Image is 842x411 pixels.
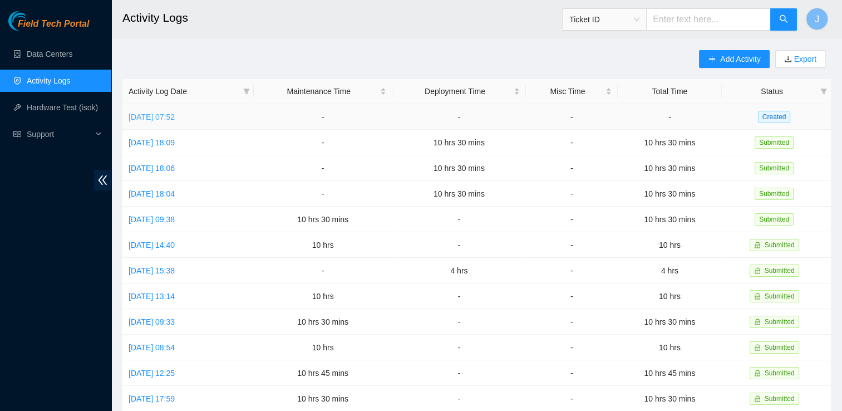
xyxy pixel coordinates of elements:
[129,394,175,403] a: [DATE] 17:59
[754,293,761,300] span: lock
[618,335,722,360] td: 10 hrs
[27,123,92,145] span: Support
[254,360,392,386] td: 10 hrs 45 mins
[392,155,526,181] td: 10 hrs 30 mins
[526,104,618,130] td: -
[392,207,526,232] td: -
[129,369,175,378] a: [DATE] 12:25
[129,317,175,326] a: [DATE] 09:33
[254,155,392,181] td: -
[618,309,722,335] td: 10 hrs 30 mins
[8,11,56,31] img: Akamai Technologies
[27,76,71,85] a: Activity Logs
[254,181,392,207] td: -
[765,267,795,275] span: Submitted
[129,164,175,173] a: [DATE] 18:06
[129,266,175,275] a: [DATE] 15:38
[618,360,722,386] td: 10 hrs 45 mins
[27,103,98,112] a: Hardware Test (isok)
[765,292,795,300] span: Submitted
[618,79,722,104] th: Total Time
[129,292,175,301] a: [DATE] 13:14
[392,258,526,283] td: 4 hrs
[754,267,761,274] span: lock
[818,83,829,100] span: filter
[775,50,825,68] button: downloadExport
[392,130,526,155] td: 10 hrs 30 mins
[254,335,392,360] td: 10 hrs
[708,55,716,64] span: plus
[618,104,722,130] td: -
[129,189,175,198] a: [DATE] 18:04
[569,11,639,28] span: Ticket ID
[765,241,795,249] span: Submitted
[241,83,252,100] span: filter
[129,215,175,224] a: [DATE] 09:38
[755,213,794,226] span: Submitted
[754,242,761,248] span: lock
[392,181,526,207] td: 10 hrs 30 mins
[755,136,794,149] span: Submitted
[754,319,761,325] span: lock
[765,344,795,351] span: Submitted
[720,53,760,65] span: Add Activity
[770,8,797,31] button: search
[728,85,816,97] span: Status
[243,88,250,95] span: filter
[254,130,392,155] td: -
[392,335,526,360] td: -
[646,8,771,31] input: Enter text here...
[254,207,392,232] td: 10 hrs 30 mins
[8,20,89,35] a: Akamai TechnologiesField Tech Portal
[526,207,618,232] td: -
[27,50,72,58] a: Data Centers
[254,309,392,335] td: 10 hrs 30 mins
[755,188,794,200] span: Submitted
[392,360,526,386] td: -
[526,258,618,283] td: -
[526,309,618,335] td: -
[129,343,175,352] a: [DATE] 08:54
[754,370,761,376] span: lock
[254,104,392,130] td: -
[129,112,175,121] a: [DATE] 07:52
[755,162,794,174] span: Submitted
[13,130,21,138] span: read
[699,50,769,68] button: plusAdd Activity
[392,283,526,309] td: -
[618,258,722,283] td: 4 hrs
[254,232,392,258] td: 10 hrs
[765,318,795,326] span: Submitted
[618,130,722,155] td: 10 hrs 30 mins
[618,181,722,207] td: 10 hrs 30 mins
[526,130,618,155] td: -
[526,232,618,258] td: -
[526,181,618,207] td: -
[618,155,722,181] td: 10 hrs 30 mins
[129,241,175,249] a: [DATE] 14:40
[254,258,392,283] td: -
[806,8,828,30] button: J
[779,14,788,25] span: search
[392,309,526,335] td: -
[254,283,392,309] td: 10 hrs
[526,155,618,181] td: -
[618,283,722,309] td: 10 hrs
[618,207,722,232] td: 10 hrs 30 mins
[526,283,618,309] td: -
[526,360,618,386] td: -
[765,369,795,377] span: Submitted
[754,344,761,351] span: lock
[18,19,89,30] span: Field Tech Portal
[618,232,722,258] td: 10 hrs
[820,88,827,95] span: filter
[94,170,111,190] span: double-left
[129,138,175,147] a: [DATE] 18:09
[765,395,795,403] span: Submitted
[815,12,819,26] span: J
[758,111,791,123] span: Created
[392,232,526,258] td: -
[784,55,792,64] span: download
[792,55,816,63] a: Export
[392,104,526,130] td: -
